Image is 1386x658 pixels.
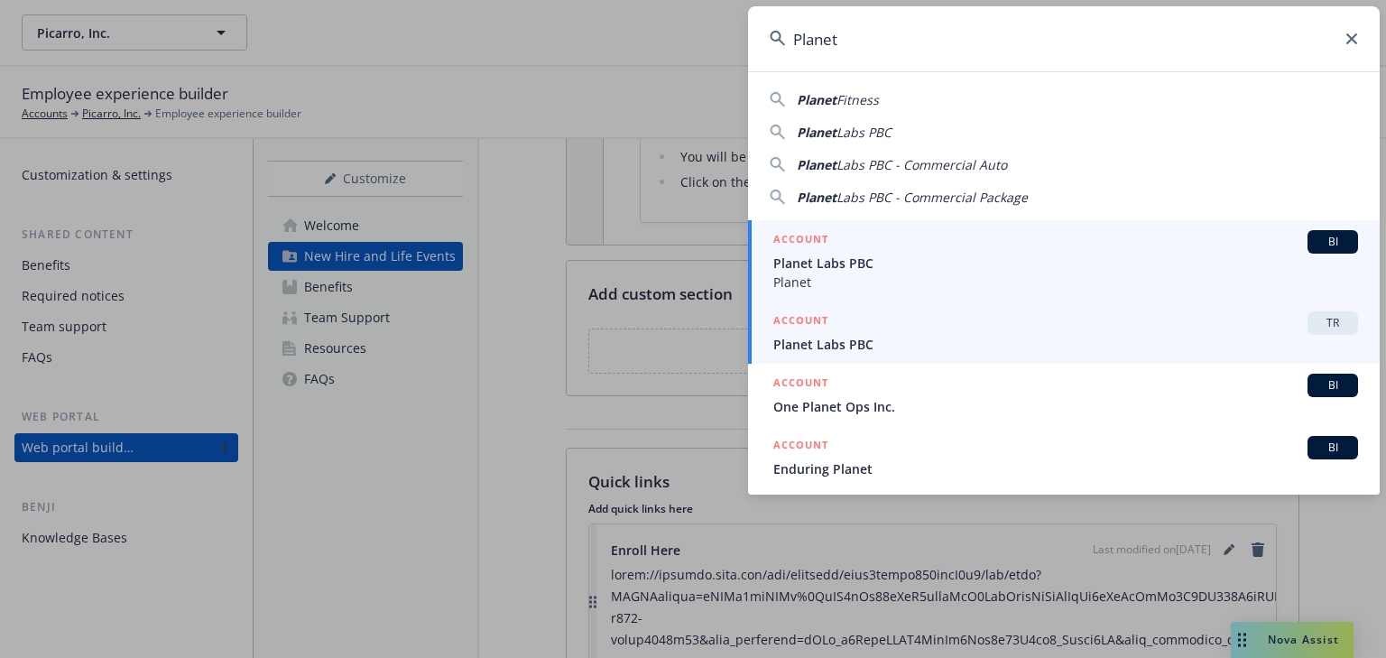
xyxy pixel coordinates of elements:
[797,124,836,141] span: Planet
[773,459,1358,478] span: Enduring Planet
[836,124,892,141] span: Labs PBC
[836,91,879,108] span: Fitness
[773,397,1358,416] span: One Planet Ops Inc.
[748,426,1380,488] a: ACCOUNTBIEnduring Planet
[748,301,1380,364] a: ACCOUNTTRPlanet Labs PBC
[773,254,1358,273] span: Planet Labs PBC
[773,374,828,395] h5: ACCOUNT
[748,220,1380,301] a: ACCOUNTBIPlanet Labs PBCPlanet
[748,6,1380,71] input: Search...
[836,189,1028,206] span: Labs PBC - Commercial Package
[836,156,1007,173] span: Labs PBC - Commercial Auto
[797,91,836,108] span: Planet
[773,273,1358,292] span: Planet
[1315,377,1351,394] span: BI
[797,156,836,173] span: Planet
[773,230,828,252] h5: ACCOUNT
[773,436,828,458] h5: ACCOUNT
[773,311,828,333] h5: ACCOUNT
[773,335,1358,354] span: Planet Labs PBC
[797,189,836,206] span: Planet
[748,364,1380,426] a: ACCOUNTBIOne Planet Ops Inc.
[1315,440,1351,456] span: BI
[1315,234,1351,250] span: BI
[1315,315,1351,331] span: TR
